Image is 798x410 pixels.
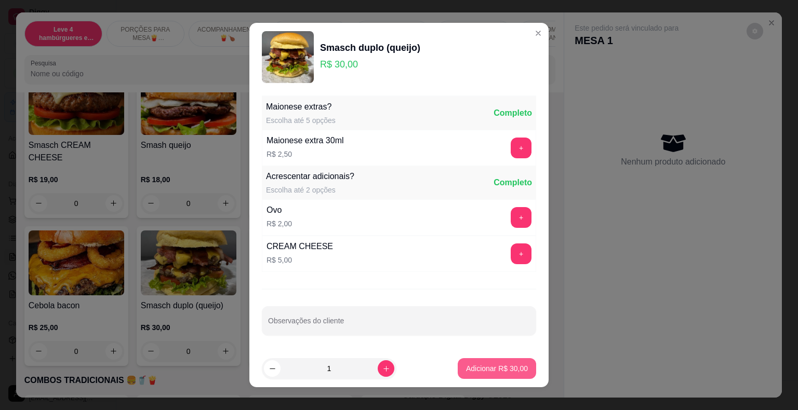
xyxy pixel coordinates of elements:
[466,363,528,374] p: Adicionar R$ 30,00
[266,170,354,183] div: Acrescentar adicionais?
[511,207,531,228] button: add
[458,358,536,379] button: Adicionar R$ 30,00
[266,185,354,195] div: Escolha até 2 opções
[494,107,532,119] div: Completo
[494,176,532,189] div: Completo
[262,31,314,83] img: product-image
[267,255,333,265] p: R$ 5,00
[266,101,336,113] div: Maionese extras?
[267,240,333,253] div: CREAM CHEESE
[511,243,531,264] button: add
[320,57,420,72] p: R$ 30,00
[378,360,394,377] button: increase-product-quantity
[267,204,292,216] div: Ovo
[267,149,344,159] p: R$ 2,50
[530,25,547,42] button: Close
[320,40,420,55] div: Smasch duplo (queijo)
[267,218,292,229] p: R$ 2,00
[268,320,530,330] input: Observações do cliente
[266,115,336,126] div: Escolha até 5 opções
[511,138,531,158] button: add
[267,134,344,147] div: Maionese extra 30ml
[264,360,281,377] button: decrease-product-quantity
